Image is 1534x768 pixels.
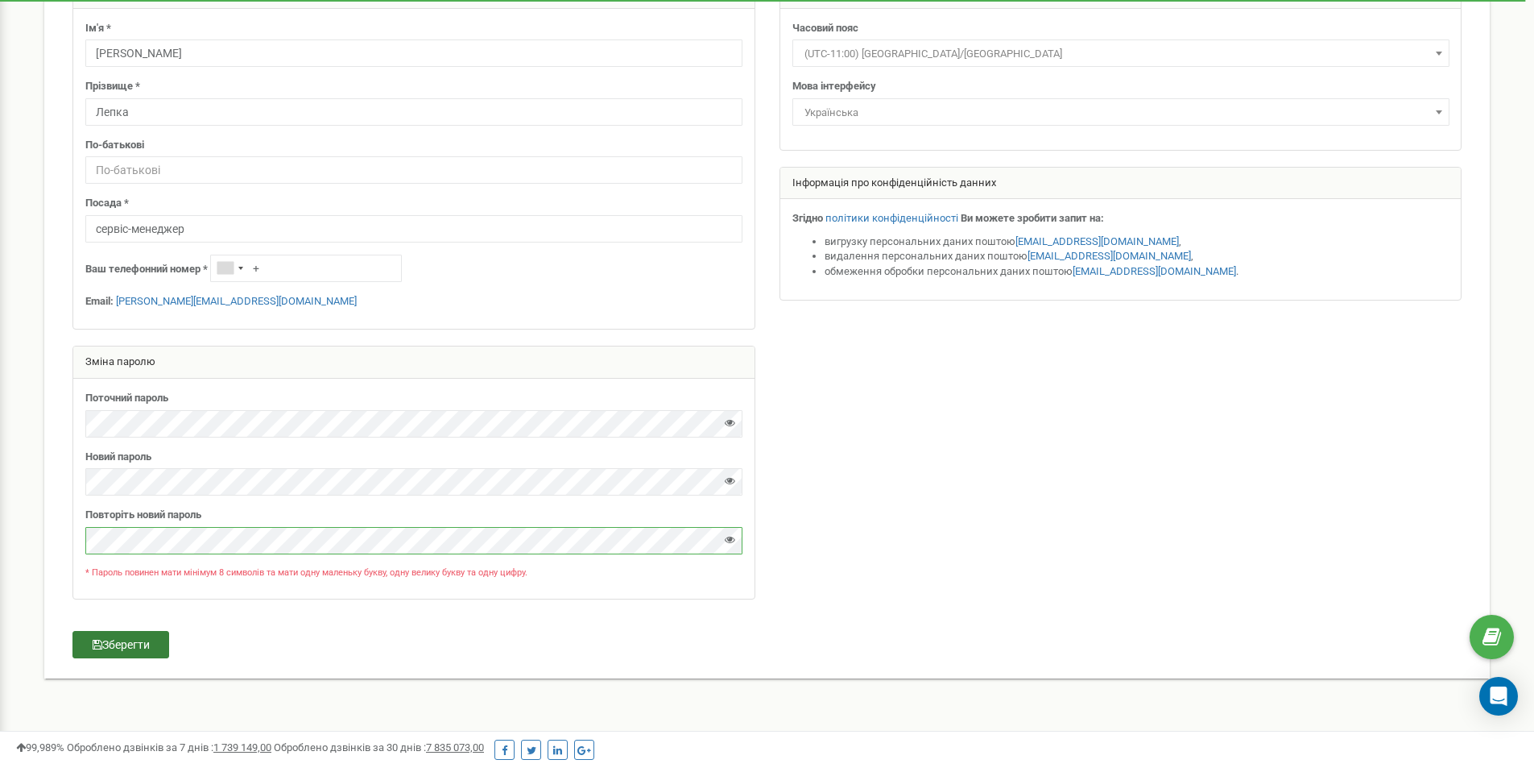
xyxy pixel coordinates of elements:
[210,255,402,282] input: +1-800-555-55-55
[85,567,742,579] p: * Пароль повинен мати мінімум 8 символів та мати одну маленьку букву, одну велику букву та одну ц...
[211,255,248,281] div: Telephone country code
[780,168,1462,200] div: Інформація про конфіденційність данних
[825,235,1449,250] li: вигрузку персональних даних поштою ,
[85,508,201,523] label: Повторіть новий пароль
[85,39,742,67] input: Ім'я
[825,212,958,224] a: політики конфіденційності
[792,39,1449,67] span: (UTC-11:00) Pacific/Midway
[85,215,742,243] input: Посада
[274,741,484,753] span: Оброблено дзвінків за 30 днів :
[798,102,1444,124] span: Українська
[67,741,271,753] span: Оброблено дзвінків за 7 днів :
[85,98,742,126] input: Прізвище
[85,262,208,277] label: Ваш телефонний номер *
[73,347,755,379] div: Зміна паролю
[72,631,169,658] button: Зберегти
[792,98,1449,126] span: Українська
[116,295,357,307] a: [PERSON_NAME][EMAIL_ADDRESS][DOMAIN_NAME]
[1479,677,1518,716] div: Open Intercom Messenger
[85,79,140,94] label: Прізвище *
[85,196,129,211] label: Посада *
[792,212,823,224] strong: Згідно
[1015,235,1179,247] a: [EMAIL_ADDRESS][DOMAIN_NAME]
[85,450,151,465] label: Новий пароль
[213,741,271,753] u: 1 739 149,00
[1073,265,1236,277] a: [EMAIL_ADDRESS][DOMAIN_NAME]
[85,21,111,36] label: Ім'я *
[16,741,64,753] span: 99,989%
[85,295,114,307] strong: Email:
[426,741,484,753] u: 7 835 073,00
[85,391,168,406] label: Поточний пароль
[961,212,1104,224] strong: Ви можете зробити запит на:
[792,21,858,36] label: Часовий пояс
[85,156,742,184] input: По-батькові
[85,138,144,153] label: По-батькові
[825,264,1449,280] li: обмеження обробки персональних даних поштою .
[798,43,1444,65] span: (UTC-11:00) Pacific/Midway
[825,249,1449,264] li: видалення персональних даних поштою ,
[792,79,876,94] label: Мова інтерфейсу
[1027,250,1191,262] a: [EMAIL_ADDRESS][DOMAIN_NAME]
